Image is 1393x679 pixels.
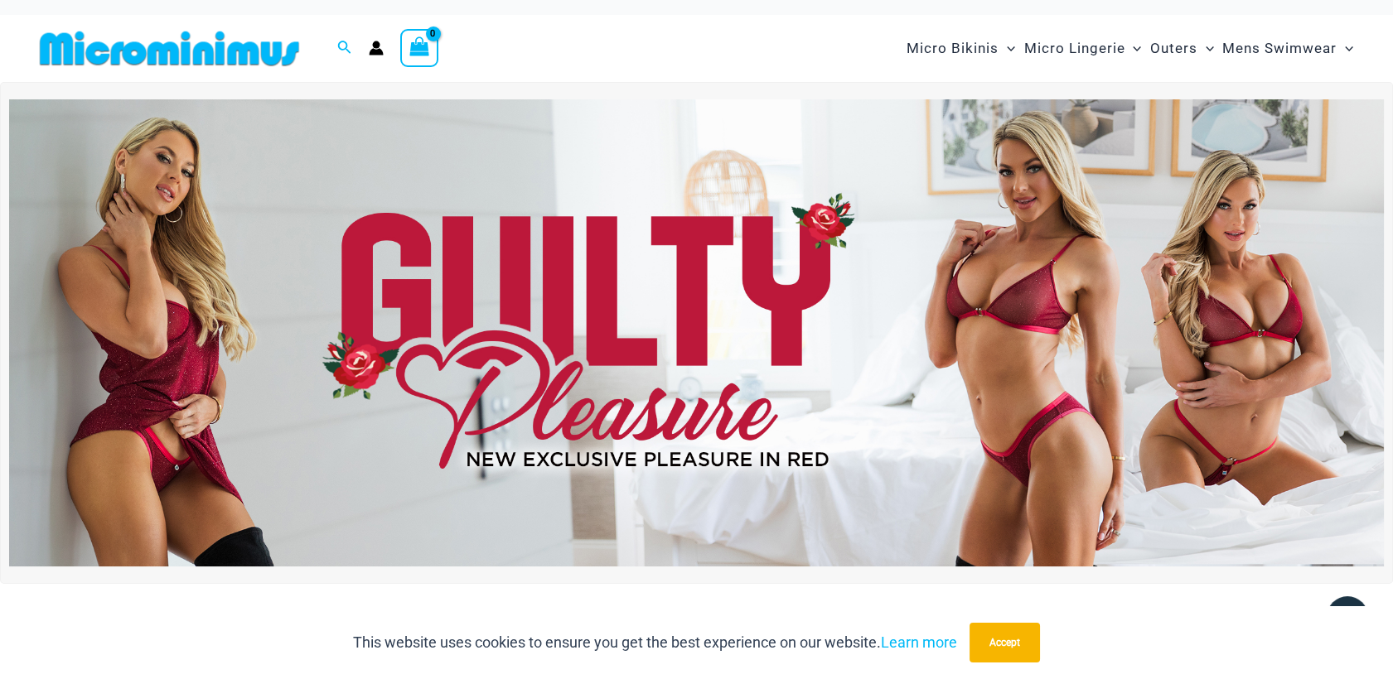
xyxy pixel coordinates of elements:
[400,29,438,67] a: View Shopping Cart, empty
[1023,27,1125,70] span: Micro Lingerie
[907,27,999,70] span: Micro Bikinis
[9,99,1384,566] img: Guilty Pleasures Red Lingerie
[1218,23,1357,74] a: Mens SwimwearMenu ToggleMenu Toggle
[1222,27,1337,70] span: Mens Swimwear
[1337,27,1353,70] span: Menu Toggle
[1125,27,1141,70] span: Menu Toggle
[369,41,384,55] a: Account icon link
[970,623,1040,662] button: Accept
[337,38,352,59] a: Search icon link
[1197,27,1214,70] span: Menu Toggle
[1019,23,1145,74] a: Micro LingerieMenu ToggleMenu Toggle
[900,21,1360,76] nav: Site Navigation
[902,23,1019,74] a: Micro BikinisMenu ToggleMenu Toggle
[353,630,957,655] p: This website uses cookies to ensure you get the best experience on our website.
[999,27,1015,70] span: Menu Toggle
[1146,23,1218,74] a: OutersMenu ToggleMenu Toggle
[33,30,306,67] img: MM SHOP LOGO FLAT
[881,633,957,651] a: Learn more
[1150,27,1197,70] span: Outers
